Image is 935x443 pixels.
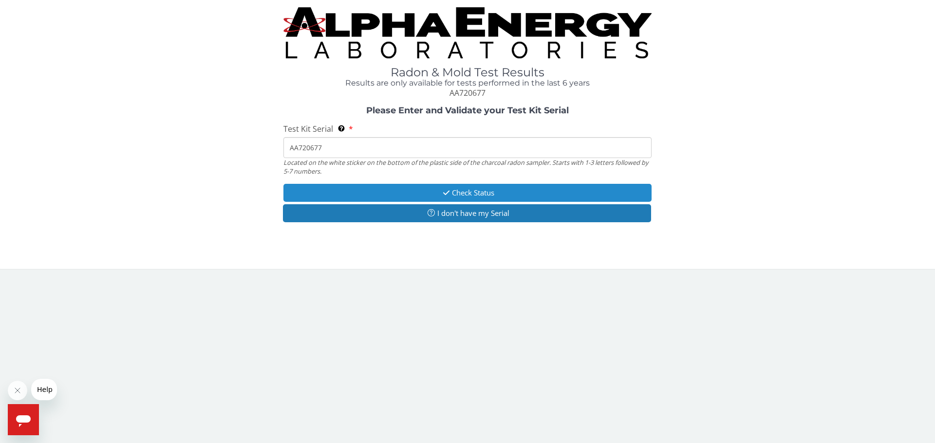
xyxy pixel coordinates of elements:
h4: Results are only available for tests performed in the last 6 years [283,79,652,88]
button: Check Status [283,184,652,202]
iframe: Close message [8,381,27,400]
button: I don't have my Serial [283,204,651,222]
span: Test Kit Serial [283,124,333,134]
iframe: Message from company [31,379,57,400]
div: Located on the white sticker on the bottom of the plastic side of the charcoal radon sampler. Sta... [283,158,652,176]
img: TightCrop.jpg [283,7,652,58]
iframe: Button to launch messaging window [8,404,39,435]
strong: Please Enter and Validate your Test Kit Serial [366,105,569,116]
span: AA720677 [449,88,486,98]
h1: Radon & Mold Test Results [283,66,652,79]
